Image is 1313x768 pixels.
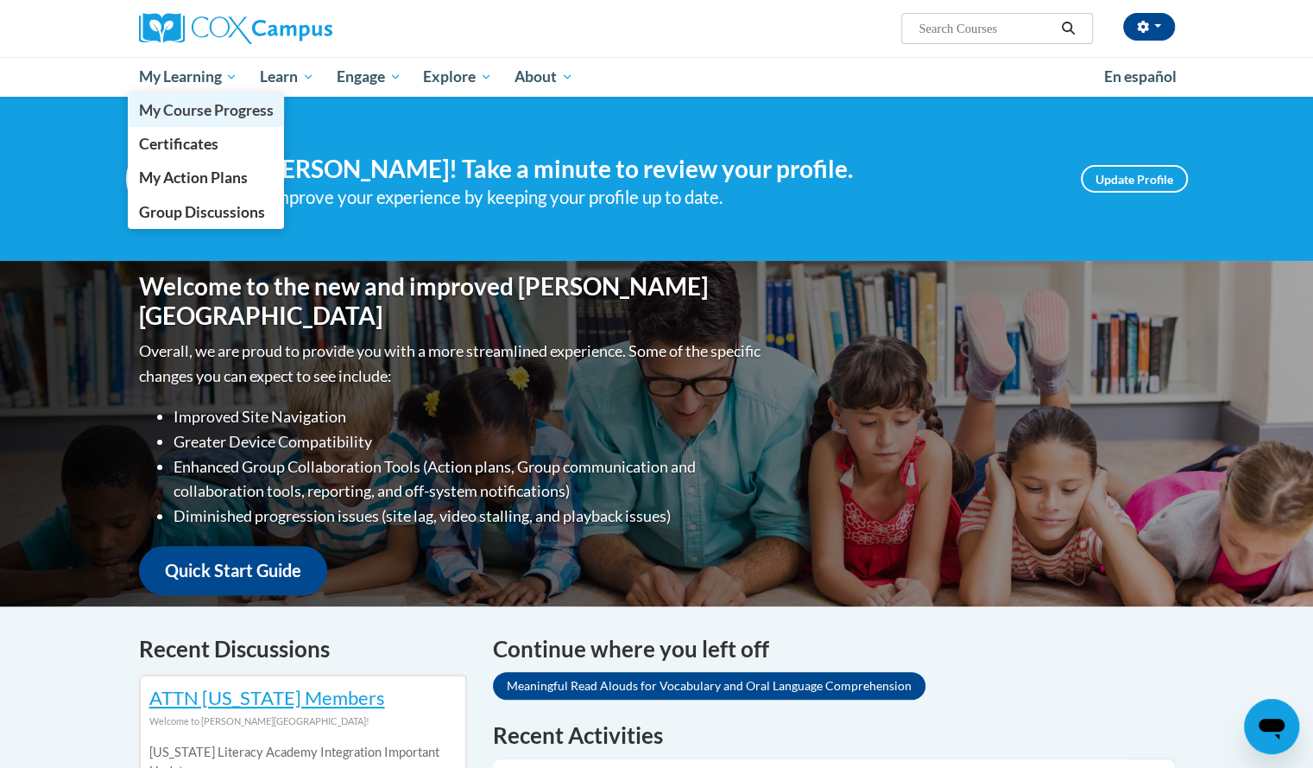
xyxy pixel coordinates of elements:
[174,504,765,529] li: Diminished progression issues (site lag, video stalling, and playback issues)
[139,339,765,389] p: Overall, we are proud to provide you with a more streamlined experience. Some of the specific cha...
[412,57,503,97] a: Explore
[128,127,285,161] a: Certificates
[1093,59,1188,95] a: En español
[423,67,492,87] span: Explore
[128,57,249,97] a: My Learning
[493,632,1175,666] h4: Continue where you left off
[138,101,273,119] span: My Course Progress
[139,13,467,44] a: Cox Campus
[139,13,332,44] img: Cox Campus
[138,168,247,187] span: My Action Plans
[138,203,264,221] span: Group Discussions
[325,57,413,97] a: Engage
[128,195,285,229] a: Group Discussions
[1123,13,1175,41] button: Account Settings
[174,404,765,429] li: Improved Site Navigation
[230,183,1055,212] div: Help improve your experience by keeping your profile up to date.
[917,18,1055,39] input: Search Courses
[128,161,285,194] a: My Action Plans
[230,155,1055,184] h4: Hi [PERSON_NAME]! Take a minute to review your profile.
[337,67,401,87] span: Engage
[493,720,1175,751] h1: Recent Activities
[1104,67,1177,86] span: En español
[149,686,385,709] a: ATTN [US_STATE] Members
[503,57,584,97] a: About
[174,429,765,454] li: Greater Device Compatibility
[126,140,204,218] img: Profile Image
[1244,699,1299,754] iframe: Button to launch messaging window
[138,67,237,87] span: My Learning
[249,57,325,97] a: Learn
[139,546,327,595] a: Quick Start Guide
[493,672,925,700] a: Meaningful Read Alouds for Vocabulary and Oral Language Comprehension
[139,272,765,330] h1: Welcome to the new and improved [PERSON_NAME][GEOGRAPHIC_DATA]
[138,135,218,153] span: Certificates
[260,67,314,87] span: Learn
[139,632,467,666] h4: Recent Discussions
[174,454,765,505] li: Enhanced Group Collaboration Tools (Action plans, Group communication and collaboration tools, re...
[128,93,285,127] a: My Course Progress
[1055,18,1081,39] button: Search
[514,67,573,87] span: About
[149,712,457,731] div: Welcome to [PERSON_NAME][GEOGRAPHIC_DATA]!
[113,57,1201,97] div: Main menu
[1081,165,1188,193] a: Update Profile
